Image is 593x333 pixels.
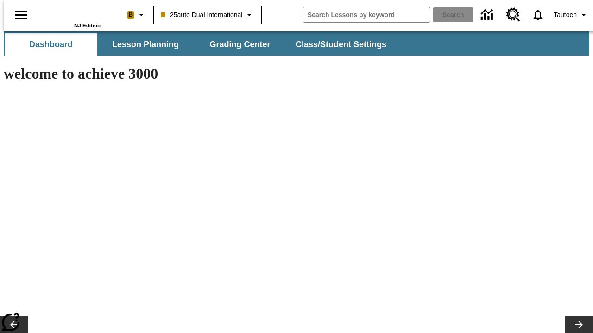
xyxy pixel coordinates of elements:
[296,39,386,50] span: Class/Student Settings
[128,9,133,20] span: B
[565,316,593,333] button: Lesson carousel, Next
[288,33,394,55] button: Class/Student Settings
[475,2,501,28] a: Data Center
[99,33,192,55] button: Lesson Planning
[209,39,270,50] span: Grading Center
[5,33,97,55] button: Dashboard
[161,10,242,20] span: 25auto Dual International
[7,1,35,29] button: Open side menu
[550,6,593,23] button: Profile/Settings
[526,3,550,27] a: Notifications
[112,39,179,50] span: Lesson Planning
[40,3,101,28] div: Home
[4,65,404,82] h1: welcome to achieve 3000
[40,4,101,23] a: Home
[29,39,73,50] span: Dashboard
[123,6,151,23] button: Boost Class color is peach. Change class color
[554,10,577,20] span: Tautoen
[501,2,526,27] a: Resource Center, Will open in new tab
[4,31,589,55] div: SubNavbar
[4,33,395,55] div: SubNavbar
[303,7,430,22] input: search field
[194,33,286,55] button: Grading Center
[74,23,101,28] span: NJ Edition
[157,6,259,23] button: Class: 25auto Dual International, Select your class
